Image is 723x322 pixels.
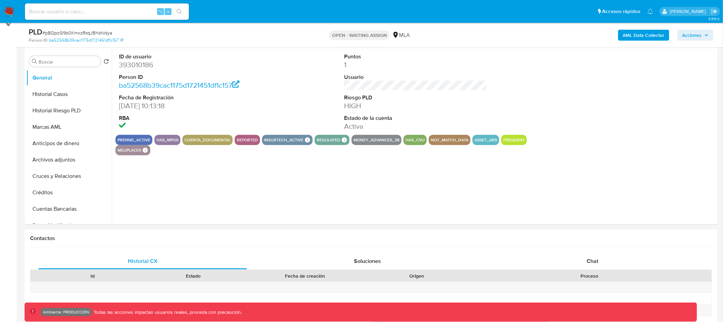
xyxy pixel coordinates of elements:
[371,272,462,279] div: Origen
[119,114,262,122] dt: RBA
[406,139,425,141] button: has_cvu
[119,73,262,81] dt: Person ID
[647,9,653,14] a: Notificaciones
[119,60,262,70] dd: 393010186
[42,29,112,36] span: # p8QpzG9b0KmxzRxqJBhbNdya
[156,139,178,141] button: has_mpos
[472,272,707,279] div: Proceso
[158,8,163,15] span: ⌥
[682,30,702,41] span: Acciones
[118,139,150,141] button: prepaid_active
[708,16,720,22] span: 3.155.0
[185,139,231,141] button: cuenta_documental
[119,53,262,60] dt: ID de usuario
[167,8,169,15] span: s
[344,101,487,111] dd: HIGH
[344,53,487,60] dt: Puntos
[26,217,112,234] button: Datos Modificados
[392,31,410,39] div: MLA
[618,30,669,41] button: AML Data Collector
[104,59,109,66] button: Volver al orden por defecto
[119,94,262,101] dt: Fecha de Registración
[431,139,468,141] button: not_match_data
[26,70,112,86] button: General
[623,30,665,41] b: AML Data Collector
[678,30,713,41] button: Acciones
[237,139,258,141] button: reported
[344,60,487,70] dd: 1
[172,7,186,16] button: search-icon
[26,152,112,168] button: Archivos adjuntos
[26,184,112,201] button: Créditos
[32,59,37,64] button: Buscar
[47,272,138,279] div: Id
[43,311,89,313] p: Ambiente: PRODUCCIÓN
[148,272,238,279] div: Estado
[503,139,525,141] button: frequent
[602,8,641,15] span: Accesos rápidos
[248,272,362,279] div: Fecha de creación
[128,257,158,265] span: Historial CX
[329,30,390,40] p: OPEN - WAITING ASSIGN
[119,80,240,90] a: ba52568b39cac1175d1721451df1c157
[354,139,399,141] button: money_advances_38
[39,59,98,65] input: Buscar
[344,114,487,122] dt: Estado de la cuenta
[26,86,112,102] button: Historial Casos
[317,139,340,141] button: regulated
[26,102,112,119] button: Historial Riesgo PLD
[344,94,487,101] dt: Riesgo PLD
[29,26,42,37] b: PLD
[92,309,242,316] p: Todas las acciones impactan usuarios reales, proceda con precaución.
[670,8,708,15] p: diego.assum@mercadolibre.com
[587,257,599,265] span: Chat
[49,37,123,43] a: ba52568b39cac1175d1721451df1c157
[354,257,381,265] span: Soluciones
[475,139,497,141] button: asset_ars
[29,37,47,43] b: Person ID
[344,73,487,81] dt: Usuario
[711,8,718,15] a: Salir
[30,235,712,242] h1: Contactos
[344,122,487,131] dd: Activa
[25,7,189,16] input: Buscar usuario o caso...
[26,201,112,217] button: Cuentas Bancarias
[118,149,141,152] button: meliplaces
[26,135,112,152] button: Anticipos de dinero
[264,139,303,141] button: insurtech_active
[26,168,112,184] button: Cruces y Relaciones
[26,119,112,135] button: Marcas AML
[119,101,262,111] dd: [DATE] 10:13:18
